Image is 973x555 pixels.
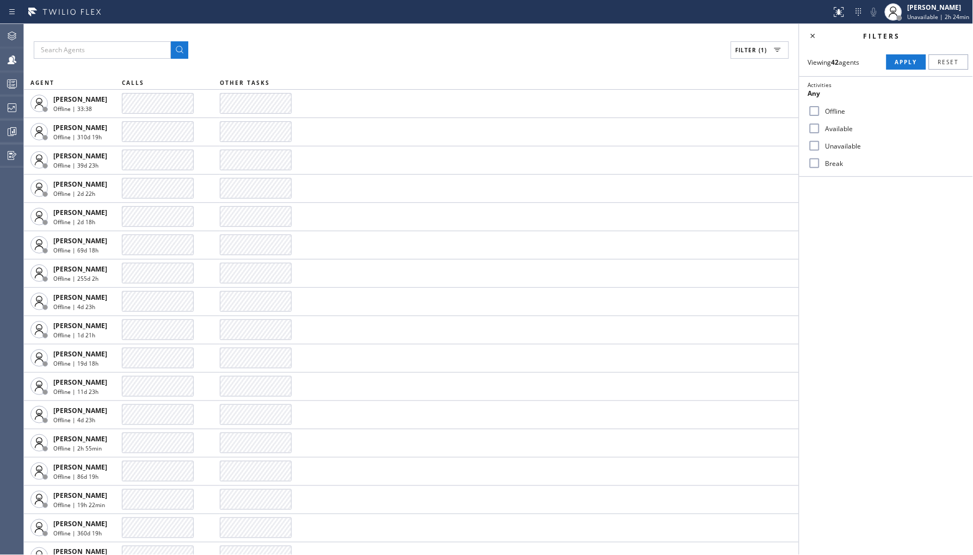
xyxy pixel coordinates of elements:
div: [PERSON_NAME] [908,3,970,12]
span: Offline | 4d 23h [53,416,95,424]
span: Offline | 1d 21h [53,331,95,339]
span: [PERSON_NAME] [53,349,107,359]
span: Offline | 4d 23h [53,303,95,311]
span: [PERSON_NAME] [53,434,107,443]
span: Offline | 2h 55min [53,445,102,452]
button: Reset [929,54,969,70]
span: CALLS [122,79,144,87]
strong: 42 [832,58,839,67]
label: Break [821,159,964,168]
span: Any [808,89,821,98]
span: [PERSON_NAME] [53,321,107,330]
span: Offline | 310d 19h [53,133,102,141]
label: Available [821,124,964,133]
span: Offline | 39d 23h [53,162,98,169]
span: [PERSON_NAME] [53,236,107,245]
span: Offline | 86d 19h [53,473,98,480]
span: [PERSON_NAME] [53,264,107,274]
span: Reset [938,58,959,66]
span: [PERSON_NAME] [53,406,107,415]
span: [PERSON_NAME] [53,519,107,528]
span: Offline | 33:38 [53,105,92,113]
span: Offline | 2d 18h [53,218,95,226]
span: Filter (1) [736,46,767,54]
span: [PERSON_NAME] [53,151,107,161]
button: Mute [866,4,882,20]
span: [PERSON_NAME] [53,95,107,104]
span: Offline | 11d 23h [53,388,98,396]
button: Filter (1) [731,41,789,59]
span: Viewing agents [808,58,860,67]
button: Apply [886,54,926,70]
span: [PERSON_NAME] [53,462,107,472]
span: [PERSON_NAME] [53,123,107,132]
span: [PERSON_NAME] [53,491,107,500]
span: Offline | 19h 22min [53,501,105,509]
span: Apply [895,58,917,66]
span: [PERSON_NAME] [53,180,107,189]
span: Offline | 255d 2h [53,275,98,282]
span: Unavailable | 2h 24min [908,13,970,21]
span: OTHER TASKS [220,79,270,87]
span: [PERSON_NAME] [53,208,107,217]
span: AGENT [30,79,54,87]
span: Offline | 19d 18h [53,360,98,367]
label: Offline [821,107,964,116]
span: Filters [864,32,901,41]
span: Offline | 69d 18h [53,246,98,254]
div: Activities [808,81,964,89]
span: [PERSON_NAME] [53,293,107,302]
label: Unavailable [821,141,964,151]
input: Search Agents [34,41,171,59]
span: Offline | 360d 19h [53,529,102,537]
span: Offline | 2d 22h [53,190,95,198]
span: [PERSON_NAME] [53,378,107,387]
